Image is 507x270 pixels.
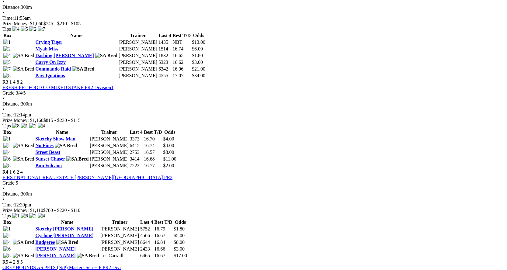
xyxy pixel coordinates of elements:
[35,150,60,155] a: Street Beast
[3,66,11,72] img: 7
[172,53,191,59] td: 16.65
[2,16,14,21] span: Time:
[35,226,93,231] a: Sketchy [PERSON_NAME]
[35,40,62,45] a: Crying Tiger
[35,46,58,51] a: Myah Miss
[2,118,505,123] div: Prize Money: $1,160
[13,156,34,162] img: SA Bred
[2,202,14,207] span: Time:
[89,163,129,169] td: [PERSON_NAME]
[35,219,99,225] th: Name
[3,40,11,45] img: 1
[9,169,23,175] span: 1 6 2 4
[3,130,12,135] span: Box
[158,53,172,59] td: 1832
[140,219,153,225] th: Last 4
[2,101,21,106] span: Distance:
[2,180,16,185] span: Grade:
[163,150,174,155] span: $8.00
[154,226,173,232] td: 16.79
[72,66,94,72] img: SA Bred
[13,53,34,58] img: SA Bred
[129,129,143,135] th: Last 4
[2,5,21,10] span: Distance:
[154,246,173,252] td: 16.66
[35,246,75,251] a: [PERSON_NAME]
[3,226,11,232] img: 1
[118,46,158,52] td: [PERSON_NAME]
[2,96,4,101] span: •
[43,21,81,26] span: $745 - $210 - $105
[2,112,14,117] span: Time:
[12,123,19,129] img: 8
[100,253,139,259] td: Les Carraill
[3,253,11,258] img: 8
[89,143,129,149] td: [PERSON_NAME]
[174,240,185,245] span: $8.00
[3,136,11,142] img: 1
[173,219,187,225] th: Odds
[2,90,505,96] div: 3/4/5
[158,39,172,45] td: 1435
[144,149,162,155] td: 16.57
[35,60,66,65] a: Carry On Izzy
[100,239,139,245] td: [PERSON_NAME]
[2,5,505,10] div: 300m
[163,143,174,148] span: $4.00
[174,226,185,231] span: $1.80
[118,53,158,59] td: [PERSON_NAME]
[2,180,505,186] div: 5
[2,197,4,202] span: •
[2,107,4,112] span: •
[89,129,129,135] th: Trainer
[129,149,143,155] td: 2753
[144,136,162,142] td: 16.70
[2,85,113,90] a: FRESH PET FOOD CO MIXED STAKE PR2 Division1
[140,246,153,252] td: 2433
[129,136,143,142] td: 3373
[2,112,505,118] div: 12:14pm
[35,253,75,258] a: [PERSON_NAME]
[12,213,19,219] img: 1
[13,143,34,148] img: SA Bred
[192,33,206,39] th: Odds
[35,66,71,71] a: Commando Raid
[29,123,36,129] img: 2
[38,213,45,219] img: 4
[3,163,11,168] img: 8
[144,143,162,149] td: 16.74
[2,123,11,128] span: Tips
[2,169,8,175] span: R4
[158,33,172,39] th: Last 4
[43,208,80,213] span: $780 - $220 - $110
[144,156,162,162] td: 16.68
[174,246,185,251] span: $3.00
[192,40,205,45] span: $13.00
[9,79,23,85] span: 1 4 8 2
[35,233,94,238] a: Cyclone [PERSON_NAME]
[163,163,174,168] span: $2.00
[2,26,11,32] span: Tips
[192,53,203,58] span: $1.80
[154,253,173,259] td: 16.67
[2,21,505,26] div: Prize Money: $1,060
[192,46,203,51] span: $6.00
[35,143,54,148] a: No Fines
[2,79,8,85] span: R3
[144,129,162,135] th: Best T/D
[144,163,162,169] td: 16.77
[163,156,176,161] span: $11.00
[2,186,4,191] span: •
[13,66,34,72] img: SA Bred
[3,60,11,65] img: 5
[154,219,173,225] th: Best T/D
[140,239,153,245] td: 8644
[172,59,191,65] td: 16.62
[118,39,158,45] td: [PERSON_NAME]
[118,59,158,65] td: [PERSON_NAME]
[89,156,129,162] td: [PERSON_NAME]
[129,143,143,149] td: 6415
[163,136,174,141] span: $4.00
[35,53,94,58] a: Dashing [PERSON_NAME]
[174,253,187,258] span: $17.00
